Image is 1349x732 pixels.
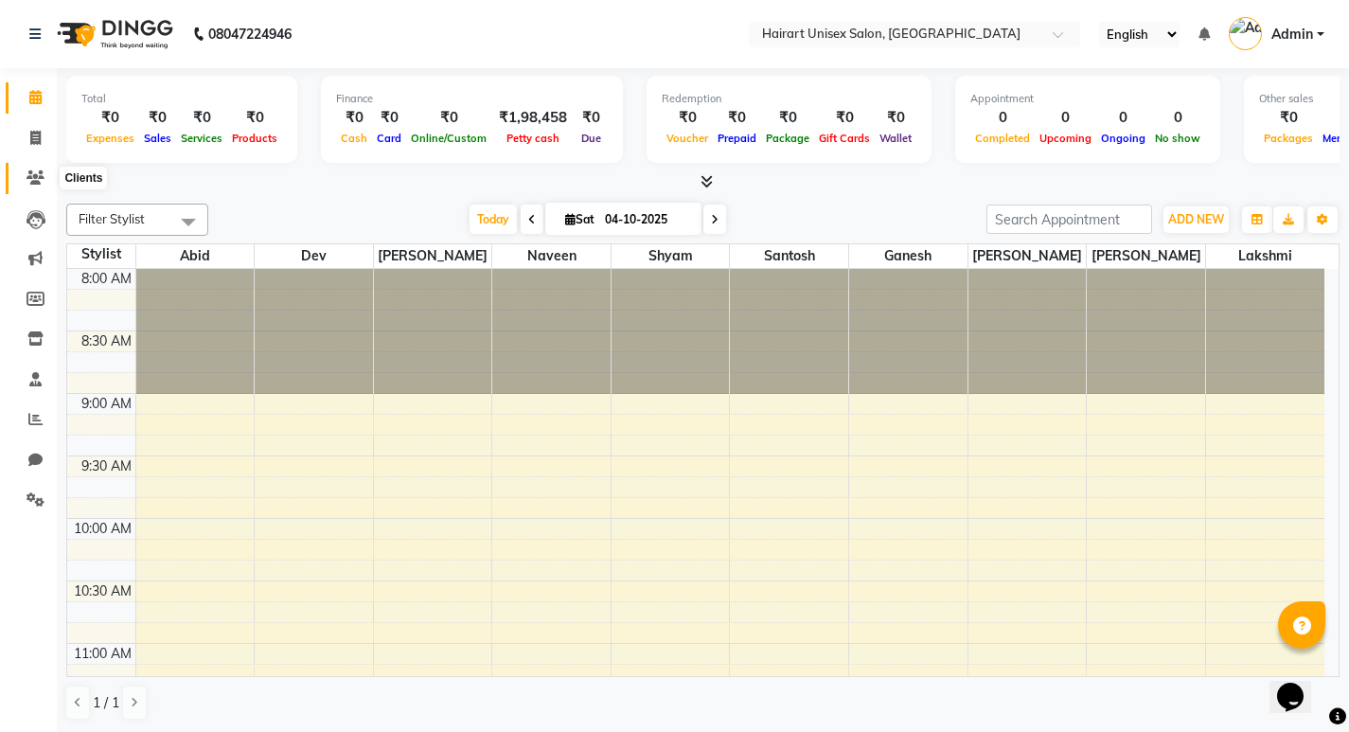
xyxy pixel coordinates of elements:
[1096,107,1150,129] div: 0
[70,519,135,539] div: 10:00 AM
[875,132,916,145] span: Wallet
[372,132,406,145] span: Card
[575,107,608,129] div: ₹0
[1096,132,1150,145] span: Ongoing
[968,244,1087,268] span: [PERSON_NAME]
[662,91,916,107] div: Redemption
[491,107,575,129] div: ₹1,98,458
[970,107,1035,129] div: 0
[78,456,135,476] div: 9:30 AM
[502,132,564,145] span: Petty cash
[577,132,606,145] span: Due
[336,132,372,145] span: Cash
[662,107,713,129] div: ₹0
[1206,244,1324,268] span: Lakshmi
[81,107,139,129] div: ₹0
[761,132,814,145] span: Package
[612,244,730,268] span: Shyam
[814,132,875,145] span: Gift Cards
[761,107,814,129] div: ₹0
[336,91,608,107] div: Finance
[70,644,135,664] div: 11:00 AM
[78,394,135,414] div: 9:00 AM
[560,212,599,226] span: Sat
[1150,107,1205,129] div: 0
[470,205,517,234] span: Today
[336,107,372,129] div: ₹0
[78,331,135,351] div: 8:30 AM
[713,132,761,145] span: Prepaid
[1163,206,1229,233] button: ADD NEW
[849,244,967,268] span: Ganesh
[1259,132,1318,145] span: Packages
[255,244,373,268] span: Dev
[1168,212,1224,226] span: ADD NEW
[81,91,282,107] div: Total
[139,132,176,145] span: Sales
[970,91,1205,107] div: Appointment
[139,107,176,129] div: ₹0
[730,244,848,268] span: Santosh
[176,107,227,129] div: ₹0
[1035,132,1096,145] span: Upcoming
[67,244,135,264] div: Stylist
[227,107,282,129] div: ₹0
[1269,656,1330,713] iframe: chat widget
[662,132,713,145] span: Voucher
[79,211,145,226] span: Filter Stylist
[814,107,875,129] div: ₹0
[93,693,119,713] span: 1 / 1
[492,244,611,268] span: Naveen
[78,269,135,289] div: 8:00 AM
[372,107,406,129] div: ₹0
[70,581,135,601] div: 10:30 AM
[1150,132,1205,145] span: No show
[208,8,292,61] b: 08047224946
[875,107,916,129] div: ₹0
[406,132,491,145] span: Online/Custom
[1035,107,1096,129] div: 0
[136,244,255,268] span: Abid
[176,132,227,145] span: Services
[1087,244,1205,268] span: [PERSON_NAME]
[227,132,282,145] span: Products
[60,167,107,189] div: Clients
[1259,107,1318,129] div: ₹0
[48,8,178,61] img: logo
[81,132,139,145] span: Expenses
[713,107,761,129] div: ₹0
[406,107,491,129] div: ₹0
[986,205,1152,234] input: Search Appointment
[374,244,492,268] span: [PERSON_NAME]
[599,205,694,234] input: 2025-10-04
[970,132,1035,145] span: Completed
